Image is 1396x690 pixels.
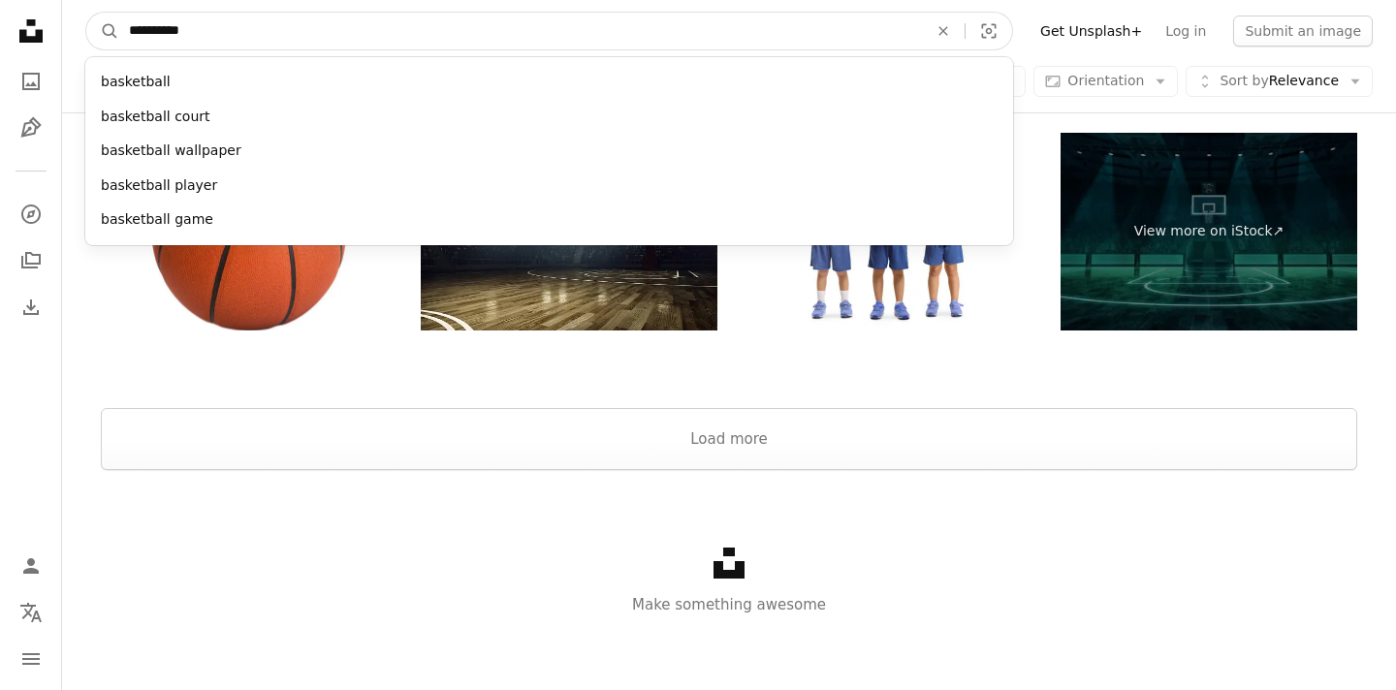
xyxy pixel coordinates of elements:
span: Orientation [1067,73,1144,88]
a: View more on iStock↗ [1061,133,1357,330]
button: Language [12,593,50,632]
button: Submit an image [1233,16,1373,47]
a: Illustrations [12,109,50,147]
a: Explore [12,195,50,234]
button: Sort byRelevance [1186,66,1373,97]
div: basketball [85,65,1013,100]
a: Log in [1154,16,1218,47]
div: basketball wallpaper [85,134,1013,169]
p: Make something awesome [62,593,1396,616]
button: Orientation [1033,66,1178,97]
button: Menu [12,640,50,678]
a: Get Unsplash+ [1029,16,1154,47]
div: basketball court [85,100,1013,135]
button: Clear [922,13,965,49]
button: Load more [101,408,1357,470]
a: Collections [12,241,50,280]
button: Search Unsplash [86,13,119,49]
span: Relevance [1220,72,1339,91]
button: Visual search [966,13,1012,49]
div: basketball player [85,169,1013,204]
a: Log in / Sign up [12,547,50,585]
a: Photos [12,62,50,101]
form: Find visuals sitewide [85,12,1013,50]
div: basketball game [85,203,1013,237]
a: Home — Unsplash [12,12,50,54]
a: Download History [12,288,50,327]
span: Sort by [1220,73,1268,88]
